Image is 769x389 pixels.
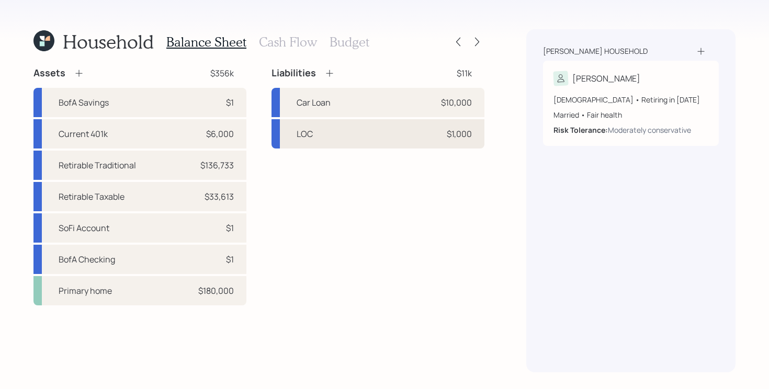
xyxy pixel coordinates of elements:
[205,190,234,203] div: $33,613
[63,30,154,53] h1: Household
[543,46,648,56] div: [PERSON_NAME] household
[297,128,313,140] div: LOC
[206,128,234,140] div: $6,000
[297,96,331,109] div: Car Loan
[608,124,691,135] div: Moderately conservative
[441,96,472,109] div: $10,000
[59,222,109,234] div: SoFi Account
[553,125,608,135] b: Risk Tolerance:
[59,190,125,203] div: Retirable Taxable
[33,67,65,79] h4: Assets
[226,222,234,234] div: $1
[59,284,112,297] div: Primary home
[330,35,369,50] h3: Budget
[210,67,234,79] div: $356k
[457,67,472,79] div: $11k
[200,159,234,171] div: $136,733
[198,284,234,297] div: $180,000
[59,253,115,266] div: BofA Checking
[553,109,708,120] div: Married • Fair health
[259,35,317,50] h3: Cash Flow
[572,72,640,85] div: [PERSON_NAME]
[59,159,136,171] div: Retirable Traditional
[166,35,246,50] h3: Balance Sheet
[59,96,109,109] div: BofA Savings
[447,128,472,140] div: $1,000
[226,96,234,109] div: $1
[272,67,316,79] h4: Liabilities
[226,253,234,266] div: $1
[553,94,708,105] div: [DEMOGRAPHIC_DATA] • Retiring in [DATE]
[59,128,108,140] div: Current 401k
